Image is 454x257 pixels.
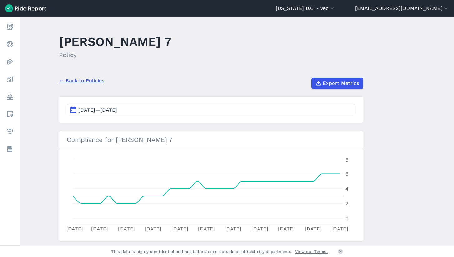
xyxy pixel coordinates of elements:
span: Export Metrics [323,80,359,87]
tspan: 0 [345,216,348,221]
a: Analyze [4,74,16,85]
tspan: [DATE] [278,226,295,232]
tspan: 2 [345,201,348,206]
tspan: [DATE] [66,226,83,232]
a: Areas [4,109,16,120]
tspan: 6 [345,171,348,177]
tspan: [DATE] [198,226,215,232]
tspan: [DATE] [118,226,135,232]
h2: Policy [59,50,171,60]
tspan: [DATE] [91,226,108,232]
a: ← Back to Policies [59,77,104,85]
button: [US_STATE] D.C. - Veo [276,5,335,12]
a: Heatmaps [4,56,16,67]
a: Realtime [4,39,16,50]
a: View our Terms. [295,249,328,255]
a: Datasets [4,143,16,155]
h3: Compliance for [PERSON_NAME] 7 [59,131,363,148]
tspan: [DATE] [145,226,161,232]
button: [DATE]—[DATE] [67,104,355,115]
tspan: [DATE] [305,226,322,232]
tspan: [DATE] [251,226,268,232]
tspan: 4 [345,186,348,192]
h1: [PERSON_NAME] 7 [59,33,171,50]
button: Export Metrics [311,78,363,89]
tspan: [DATE] [225,226,241,232]
span: [DATE]—[DATE] [78,107,117,113]
tspan: 8 [345,157,348,163]
tspan: [DATE] [331,226,348,232]
a: Policy [4,91,16,102]
button: [EMAIL_ADDRESS][DOMAIN_NAME] [355,5,449,12]
img: Ride Report [5,4,46,12]
a: Health [4,126,16,137]
a: Report [4,21,16,32]
tspan: [DATE] [171,226,188,232]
